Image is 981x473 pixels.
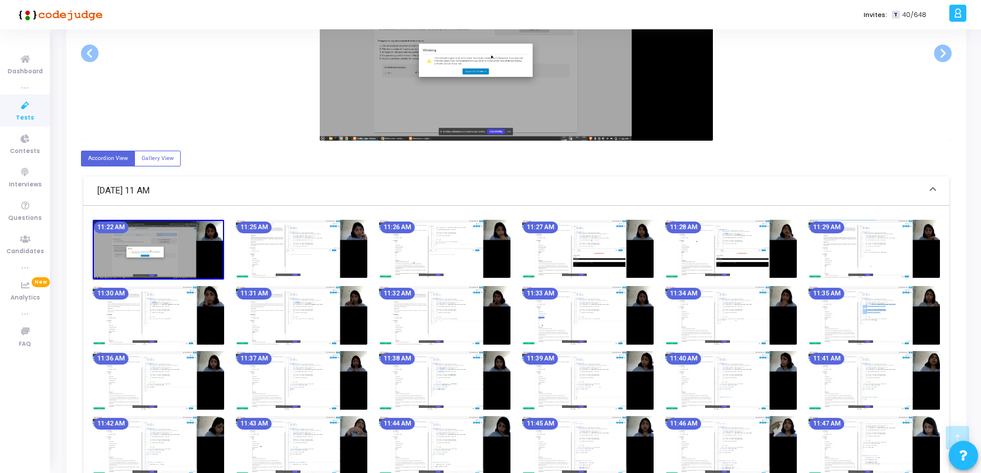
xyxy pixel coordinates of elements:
img: screenshot-1756534213194.jpeg [665,351,797,410]
label: Accordion View [81,151,135,166]
mat-chip: 11:41 AM [810,353,844,365]
span: T [892,11,899,19]
span: Tests [16,113,34,123]
mat-chip: 11:27 AM [523,222,558,233]
span: New [32,277,50,287]
img: screenshot-1756533853164.jpeg [665,286,797,345]
mat-chip: 11:36 AM [94,353,128,365]
mat-chip: 11:31 AM [237,288,272,300]
mat-chip: 11:37 AM [237,353,272,365]
mat-chip: 11:46 AM [667,418,701,430]
mat-panel-title: [DATE] 11 AM [97,184,921,198]
mat-chip: 11:32 AM [380,288,415,300]
mat-chip: 11:42 AM [94,418,128,430]
img: screenshot-1756534033241.jpeg [236,351,367,410]
mat-chip: 11:33 AM [523,288,558,300]
span: Dashboard [8,67,43,77]
span: Candidates [6,247,44,257]
span: FAQ [19,339,31,349]
img: screenshot-1756533313248.jpeg [236,220,367,278]
img: screenshot-1756534153190.jpeg [522,351,654,410]
img: screenshot-1756533488992.jpeg [665,220,797,278]
mat-chip: 11:38 AM [380,353,415,365]
label: Invites: [864,10,887,20]
mat-chip: 11:44 AM [380,418,415,430]
mat-chip: 11:25 AM [237,222,272,233]
label: Gallery View [134,151,181,166]
img: screenshot-1756533673207.jpeg [236,286,367,345]
span: Contests [10,147,40,156]
img: screenshot-1756533973122.jpeg [93,351,224,410]
mat-chip: 11:34 AM [667,288,701,300]
mat-chip: 11:45 AM [523,418,558,430]
img: screenshot-1756534093100.jpeg [379,351,510,410]
span: Questions [8,213,42,223]
mat-chip: 11:29 AM [810,222,844,233]
mat-chip: 11:40 AM [667,353,701,365]
span: Analytics [11,293,40,303]
img: logo [15,3,103,26]
mat-chip: 11:26 AM [380,222,415,233]
img: screenshot-1756533613213.jpeg [93,286,224,345]
mat-chip: 11:43 AM [237,418,272,430]
mat-chip: 11:22 AM [94,222,128,233]
img: screenshot-1756534273163.jpeg [809,351,940,410]
img: screenshot-1756533733066.jpeg [379,286,510,345]
img: screenshot-1756533133217.jpeg [93,220,224,280]
img: screenshot-1756533431153.jpeg [522,220,654,278]
mat-chip: 11:35 AM [810,288,844,300]
span: 40/648 [902,10,926,20]
mat-chip: 11:39 AM [523,353,558,365]
img: screenshot-1756533553149.jpeg [809,220,940,278]
mat-chip: 11:30 AM [94,288,128,300]
img: screenshot-1756533913173.jpeg [809,286,940,345]
mat-chip: 11:47 AM [810,418,844,430]
mat-chip: 11:28 AM [667,222,701,233]
img: screenshot-1756533367270.jpeg [379,220,510,278]
img: screenshot-1756533791604.jpeg [522,286,654,345]
mat-expansion-panel-header: [DATE] 11 AM [83,176,949,206]
span: Interviews [9,180,42,190]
